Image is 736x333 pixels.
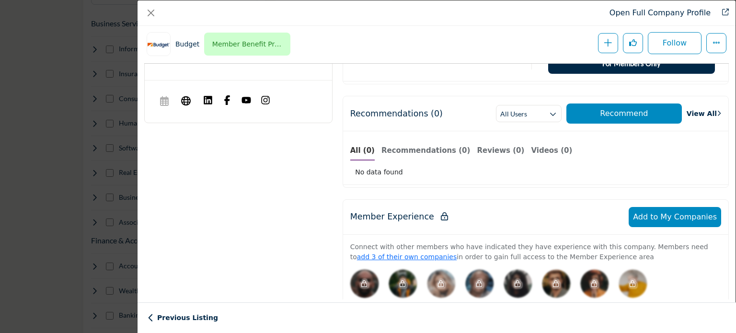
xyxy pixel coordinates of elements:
[222,95,232,105] img: Facebook
[261,95,270,105] img: Instagram
[531,146,572,155] b: Videos (0)
[496,105,562,122] button: All Users
[350,109,443,119] h2: Recommendations (0)
[427,269,456,298] div: Please rate 5 companies to connect with members.
[619,269,647,298] img: image
[629,207,721,227] button: Add to My Companies
[504,269,532,298] div: Please rate 5 companies to connect with members.
[715,7,729,19] a: Redirect to budget
[477,146,524,155] b: Reviews (0)
[706,33,726,53] button: More Options
[500,109,527,119] h3: All Users
[350,242,721,262] p: Connect with other members who have indicated they have experience with this company. Members nee...
[389,269,417,298] img: image
[350,212,448,222] h2: Member Experience
[542,269,571,298] img: image
[609,8,711,17] a: Redirect to budget
[504,269,532,298] img: image
[208,35,287,53] span: Member Benefit Provider
[633,212,717,221] span: Add to My Companies
[147,32,171,56] img: budget logo
[148,313,218,323] a: Previous Listing
[580,269,609,298] div: Please rate 5 companies to connect with members.
[203,95,213,105] img: LinkedIn
[357,253,457,261] a: add 3 of their own companies
[389,269,417,298] div: Please rate 5 companies to connect with members.
[241,95,251,105] img: YouTube
[580,269,609,298] img: image
[355,167,403,177] span: No data found
[566,103,682,124] button: Recommend
[542,269,571,298] div: Please rate 5 companies to connect with members.
[619,269,647,298] div: Please rate 5 companies to connect with members.
[623,33,643,53] button: Like
[600,109,648,118] span: Recommend
[687,109,721,119] a: View All
[350,146,375,155] b: All (0)
[350,269,379,298] div: Please rate 5 companies to connect with members.
[427,269,456,298] img: image
[465,269,494,298] img: image
[648,32,701,54] button: Follow
[175,40,199,48] h1: Budget
[465,269,494,298] div: Please rate 5 companies to connect with members.
[381,146,471,155] b: Recommendations (0)
[350,269,379,298] img: image
[144,6,158,20] button: Close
